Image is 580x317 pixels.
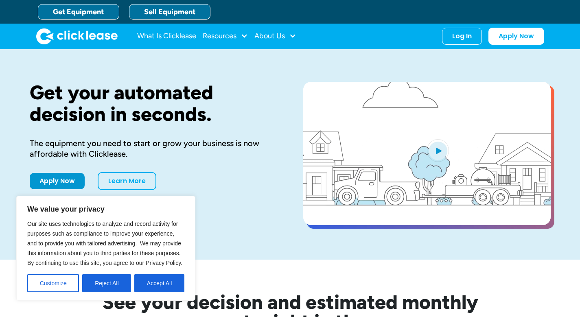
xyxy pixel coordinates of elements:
[30,138,277,159] div: The equipment you need to start or grow your business is now affordable with Clicklease.
[30,82,277,125] h1: Get your automated decision in seconds.
[427,139,449,162] img: Blue play button logo on a light blue circular background
[137,28,196,44] a: What Is Clicklease
[30,173,85,189] a: Apply Now
[27,274,79,292] button: Customize
[452,32,472,40] div: Log In
[129,4,210,20] a: Sell Equipment
[203,28,248,44] div: Resources
[134,274,184,292] button: Accept All
[98,172,156,190] a: Learn More
[27,221,182,266] span: Our site uses technologies to analyze and record activity for purposes such as compliance to impr...
[82,274,131,292] button: Reject All
[254,28,296,44] div: About Us
[488,28,544,45] a: Apply Now
[38,4,119,20] a: Get Equipment
[36,28,118,44] img: Clicklease logo
[16,196,195,301] div: We value your privacy
[303,82,551,225] a: open lightbox
[36,28,118,44] a: home
[27,204,184,214] p: We value your privacy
